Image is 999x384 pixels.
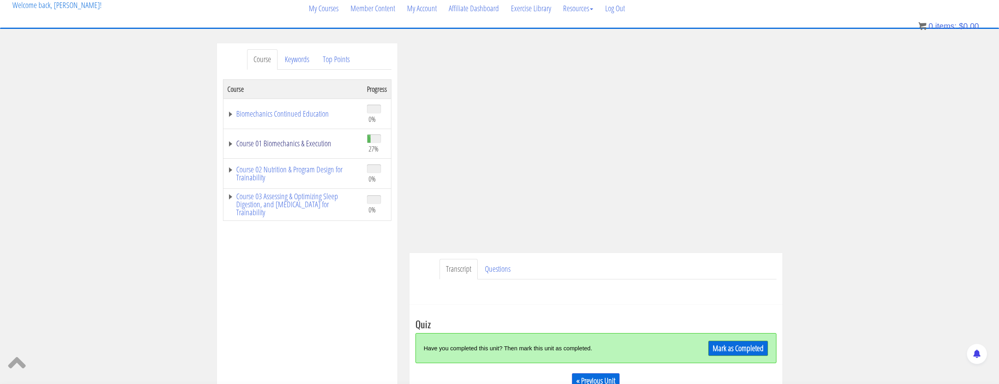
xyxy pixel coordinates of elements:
[424,340,678,357] div: Have you completed this unit? Then mark this unit as completed.
[278,49,316,70] a: Keywords
[959,22,979,30] bdi: 0.00
[369,115,376,123] span: 0%
[227,110,359,118] a: Biomechanics Continued Education
[415,319,776,329] h3: Quiz
[227,166,359,182] a: Course 02 Nutrition & Program Design for Trainability
[227,139,359,148] a: Course 01 Biomechanics & Execution
[928,22,933,30] span: 0
[959,22,963,30] span: $
[227,192,359,216] a: Course 03 Assessing & Optimizing Sleep Digestion, and [MEDICAL_DATA] for Trainability
[316,49,356,70] a: Top Points
[369,205,376,214] span: 0%
[478,259,517,279] a: Questions
[369,144,379,153] span: 27%
[708,341,768,356] a: Mark as Completed
[918,22,979,30] a: 0 items: $0.00
[223,79,363,99] th: Course
[247,49,278,70] a: Course
[918,22,926,30] img: icon11.png
[363,79,391,99] th: Progress
[440,259,478,279] a: Transcript
[935,22,956,30] span: items:
[369,174,376,183] span: 0%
